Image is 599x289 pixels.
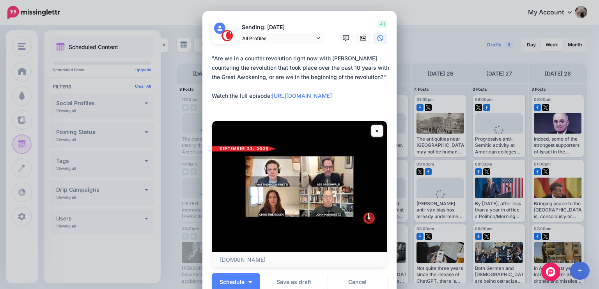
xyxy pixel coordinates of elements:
[238,33,324,44] a: All Profiles
[220,256,379,263] p: [DOMAIN_NAME]
[222,30,233,41] img: 291864331_468958885230530_187971914351797662_n-bsa127305.png
[377,20,387,28] span: 41
[541,263,560,281] div: Open Intercom Messenger
[220,279,245,285] span: Schedule
[242,34,315,42] span: All Profiles
[212,54,391,100] div: "Are we in a counter revolution right now with [PERSON_NAME] countering the revolution that took ...
[238,23,324,32] p: Sending: [DATE]
[214,23,225,34] img: user_default_image.png
[248,281,252,283] img: arrow-down-white.png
